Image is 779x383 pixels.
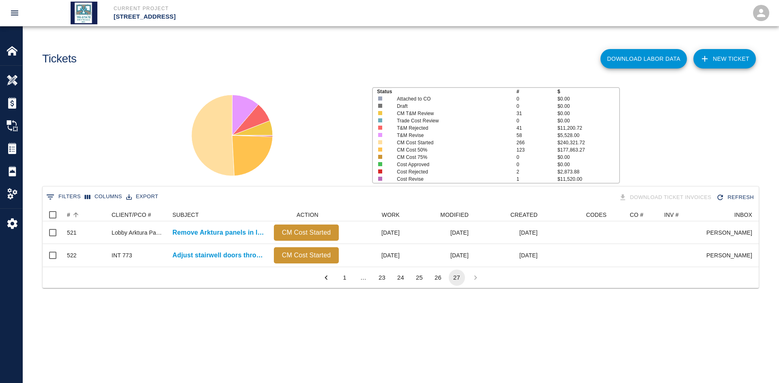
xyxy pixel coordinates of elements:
p: Current Project [114,5,433,12]
button: Select columns [83,190,124,203]
div: [DATE] [473,221,542,244]
a: Adjust stairwell doors throughout building due to pressure difference at... [172,250,266,260]
p: 0 [516,154,557,161]
p: $0.00 [557,161,619,168]
h1: Tickets [42,52,77,66]
div: [DATE] [343,221,404,244]
p: $ [557,88,619,95]
div: CODES [586,208,607,221]
div: [DATE] [404,244,473,267]
div: SUBJECT [172,208,199,221]
p: $5,528.00 [557,132,619,139]
div: INBOX [734,208,752,221]
div: CLIENT/PCO # [112,208,151,221]
p: Draft [397,103,504,110]
div: [DATE] [473,244,542,267]
p: 1 [516,175,557,183]
p: CM Cost 50% [397,146,504,154]
button: Refresh [714,190,757,205]
div: 522 [67,251,77,259]
div: INV # [660,208,707,221]
p: Trade Cost Review [397,117,504,124]
p: 58 [516,132,557,139]
div: INT 773 [112,251,132,259]
nav: pagination navigation [317,270,485,286]
button: Go to page 24 [393,270,409,286]
p: # [516,88,557,95]
div: [DATE] [404,221,473,244]
p: $2,873.88 [557,168,619,175]
p: 41 [516,124,557,132]
div: WORK [382,208,400,221]
div: [DATE] [343,244,404,267]
button: Sort [70,209,82,220]
p: $11,200.72 [557,124,619,132]
p: 0 [516,95,557,103]
div: … [355,273,372,282]
button: Go to page 25 [411,270,428,286]
div: # [63,208,108,221]
div: ACTION [270,208,343,221]
div: 521 [67,229,77,237]
p: T&M Revise [397,132,504,139]
div: CO # [611,208,660,221]
p: $0.00 [557,110,619,117]
iframe: Chat Widget [738,344,779,383]
div: [PERSON_NAME] [707,221,756,244]
p: $0.00 [557,103,619,110]
p: $0.00 [557,154,619,161]
p: CM Cost Started [277,228,336,238]
p: $177,863.27 [557,146,619,154]
button: Go to page 23 [374,270,390,286]
p: Cost Approved [397,161,504,168]
button: Go to page 1 [337,270,353,286]
p: $11,520.00 [557,175,619,183]
button: Show filters [44,190,83,203]
p: $0.00 [557,95,619,103]
button: Go to page 26 [430,270,446,286]
div: [PERSON_NAME] [707,244,756,267]
button: Go to previous page [318,270,334,286]
p: CM Cost Started [397,139,504,146]
div: INBOX [707,208,756,221]
button: Download Labor Data [600,49,687,68]
p: 266 [516,139,557,146]
div: SUBJECT [168,208,270,221]
p: Cost Rejected [397,168,504,175]
p: Cost Revise [397,175,504,183]
p: $0.00 [557,117,619,124]
p: 0 [516,103,557,110]
div: CO # [630,208,643,221]
div: ACTION [297,208,318,221]
button: page 27 [449,270,465,286]
div: Lobby Arktura Panel Removal [112,229,164,237]
button: open drawer [5,3,24,23]
p: Status [377,88,516,95]
div: WORK [343,208,404,221]
p: 123 [516,146,557,154]
div: CREATED [510,208,538,221]
p: T&M Rejected [397,124,504,132]
div: CODES [542,208,611,221]
button: Export [124,190,160,203]
p: CM Cost Started [277,250,336,260]
a: NEW TICKET [693,49,756,68]
p: $240,321.72 [557,139,619,146]
img: Tri State Drywall [71,2,97,24]
div: # [67,208,70,221]
a: Remove Arktura panels in lobby and cut drywall out to... [172,228,266,238]
div: CREATED [473,208,542,221]
p: 2 [516,168,557,175]
p: 31 [516,110,557,117]
p: CM Cost 75% [397,154,504,161]
div: Refresh the list [714,190,757,205]
div: MODIFIED [440,208,469,221]
div: Tickets download in groups of 15 [617,190,715,205]
div: INV # [664,208,679,221]
p: 0 [516,117,557,124]
p: CM T&M Review [397,110,504,117]
p: 0 [516,161,557,168]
